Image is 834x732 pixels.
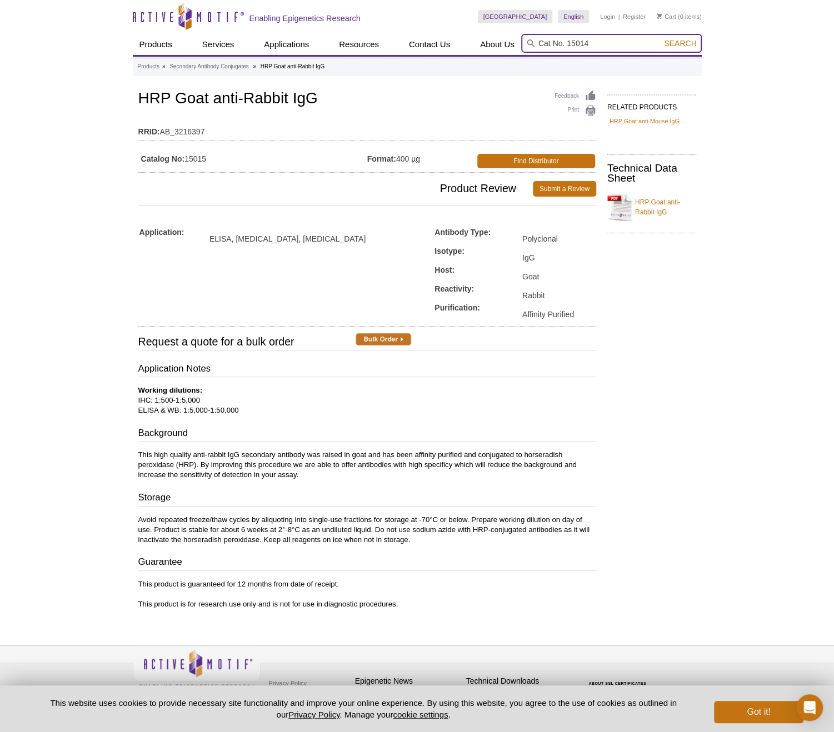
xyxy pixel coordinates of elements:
[522,265,594,283] td: Goat
[138,579,596,609] p: This product is guaranteed for 12 months from date of receipt. This product is for research use o...
[138,450,596,480] p: This high quality anti-rabbit IgG secondary antibody was raised in goat and has been affinity pur...
[577,665,661,690] table: Click to Verify - This site chose Symantec SSL for secure e-commerce and confidential communicati...
[522,284,594,302] td: Rabbit
[196,34,241,55] a: Services
[138,181,533,197] span: Product Review
[138,515,596,545] p: Avoid repeated freeze/thaw cycles by aliquoting into single-use fractions for storage at -70°C or...
[332,34,386,55] a: Resources
[138,491,596,507] h3: Storage
[138,362,596,378] h3: Application Notes
[257,34,316,55] a: Applications
[249,13,361,23] h2: Enabling Epigenetics Research
[288,710,339,719] a: Privacy Policy
[555,90,596,102] a: Feedback
[253,63,256,69] li: »
[133,34,179,55] a: Products
[610,116,680,126] a: HRP Goat anti-Mouse IgG
[138,427,596,442] h3: Background
[657,10,702,23] li: (0 items)
[133,646,261,691] img: Active Motif,
[661,38,700,48] button: Search
[466,676,572,686] h4: Technical Downloads
[623,13,646,21] a: Register
[473,34,521,55] a: About Us
[607,94,696,114] h2: RELATED PRODUCTS
[209,227,416,245] td: ELISA, [MEDICAL_DATA], [MEDICAL_DATA]
[162,63,166,69] li: »
[618,10,620,23] li: |
[169,62,248,72] a: Secondary Antibody Conjugates
[138,90,596,109] h1: HRP Goat anti-Rabbit IgG
[435,284,521,302] th: Reactivity:
[522,246,594,264] td: IgG
[664,39,696,48] span: Search
[435,246,521,264] th: Isotype:
[294,333,411,348] a: Request a quote for a bulk antibody order
[393,710,448,719] button: cookie settings
[796,694,823,721] div: Open Intercom Messenger
[138,386,203,394] strong: Working dilutions:
[138,127,160,137] strong: RRID:
[139,227,208,245] th: Application:
[402,34,457,55] a: Contact Us
[533,181,596,197] a: Submit a Review
[367,154,396,164] strong: Format:
[138,555,596,571] h3: Guarantee
[657,13,676,21] a: Cart
[138,62,159,72] a: Products
[522,303,594,319] td: Affinity Purified
[657,13,662,19] img: Your Cart
[555,105,596,117] a: Print
[141,154,185,164] strong: Catalog No:
[522,227,594,245] td: Polyclonal
[355,676,461,686] h4: Epigenetic News
[714,701,803,723] button: Got it!
[607,163,696,183] h2: Technical Data Sheet
[435,227,521,245] th: Antibody Type:
[261,63,324,69] li: HRP Goat anti-Rabbit IgG
[607,190,696,224] a: HRP Goat anti-Rabbit IgG
[138,385,596,415] p: IHC: 1:500-1:5,000 ELISA & WB: 1:5,000-1:50,000
[138,330,596,348] h3: Request a quote for a bulk order
[138,120,596,138] td: AB_3216397
[558,10,589,23] a: English
[266,675,309,691] a: Privacy Policy
[477,154,595,168] a: Find Distributor
[435,303,521,319] th: Purification:
[138,147,367,169] td: 15015
[521,34,702,53] input: Keyword, Cat. No.
[367,147,475,169] td: 400 µg
[600,13,615,21] a: Login
[435,265,521,283] th: Host:
[588,681,646,685] a: ABOUT SSL CERTIFICATES
[478,10,553,23] a: [GEOGRAPHIC_DATA]
[294,333,411,345] img: Bulk Order Button
[31,697,696,720] p: This website uses cookies to provide necessary site functionality and improve your online experie...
